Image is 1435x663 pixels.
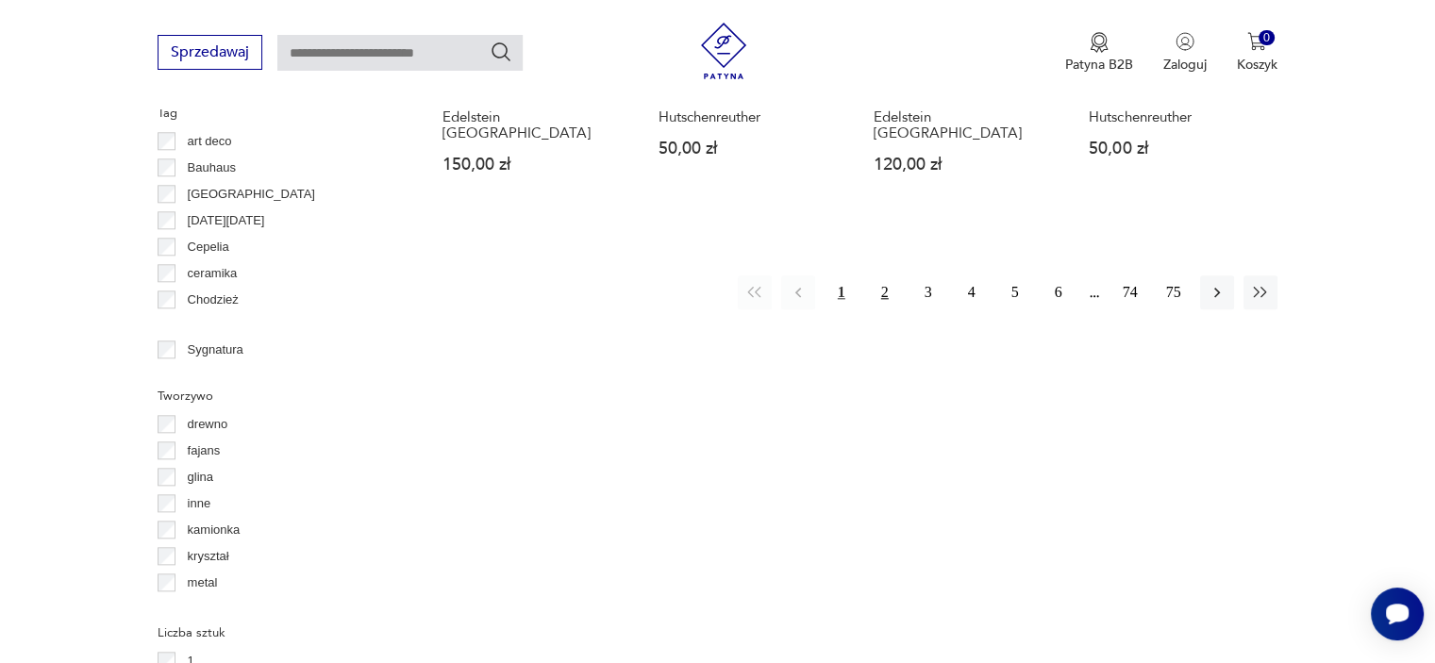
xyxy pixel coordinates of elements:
p: Sygnatura [188,340,243,360]
p: 120,00 zł [874,157,1053,173]
p: kryształ [188,546,229,567]
button: Zaloguj [1163,32,1207,74]
p: Zaloguj [1163,56,1207,74]
div: 0 [1259,30,1275,46]
h3: Patera porcelanowa Edelstein [GEOGRAPHIC_DATA] [442,93,622,141]
button: Sprzedawaj [158,35,262,70]
p: drewno [188,414,228,435]
p: Ćmielów [188,316,235,337]
p: fajans [188,440,221,461]
p: Liczba sztuk [158,622,389,643]
h3: Patera porcelanowa Edelstein [GEOGRAPHIC_DATA] [874,93,1053,141]
p: Chodzież [188,290,239,310]
p: glina [188,467,213,488]
p: Tworzywo [158,386,389,406]
a: Ikona medaluPatyna B2B [1065,32,1133,74]
button: Szukaj [490,41,512,63]
button: 5 [998,275,1032,309]
p: metal [188,572,218,593]
a: Sprzedawaj [158,47,262,60]
p: Patyna B2B [1065,56,1133,74]
p: Tag [158,103,389,124]
button: 75 [1157,275,1191,309]
button: Patyna B2B [1065,32,1133,74]
button: 0Koszyk [1237,32,1277,74]
p: Koszyk [1237,56,1277,74]
button: 1 [825,275,859,309]
p: 50,00 zł [659,141,838,157]
p: [GEOGRAPHIC_DATA] [188,184,315,205]
p: Cepelia [188,237,229,257]
p: kamionka [188,520,241,540]
p: art deco [188,131,232,152]
button: 6 [1042,275,1076,309]
h3: Talerz deserowy Hutschenreuther [1089,93,1268,125]
h3: Talerz deserowy Hutschenreuther [659,93,838,125]
p: ceramika [188,263,238,284]
img: Patyna - sklep z meblami i dekoracjami vintage [695,23,752,79]
img: Ikona koszyka [1247,32,1266,51]
img: Ikona medalu [1090,32,1109,53]
button: 74 [1113,275,1147,309]
button: 2 [868,275,902,309]
p: Bauhaus [188,157,236,178]
p: 50,00 zł [1089,141,1268,157]
p: plastik [188,599,223,620]
button: 4 [955,275,989,309]
p: 150,00 zł [442,157,622,173]
iframe: Smartsupp widget button [1371,588,1424,640]
p: inne [188,493,211,514]
button: 3 [911,275,945,309]
img: Ikonka użytkownika [1176,32,1194,51]
p: [DATE][DATE] [188,210,265,231]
